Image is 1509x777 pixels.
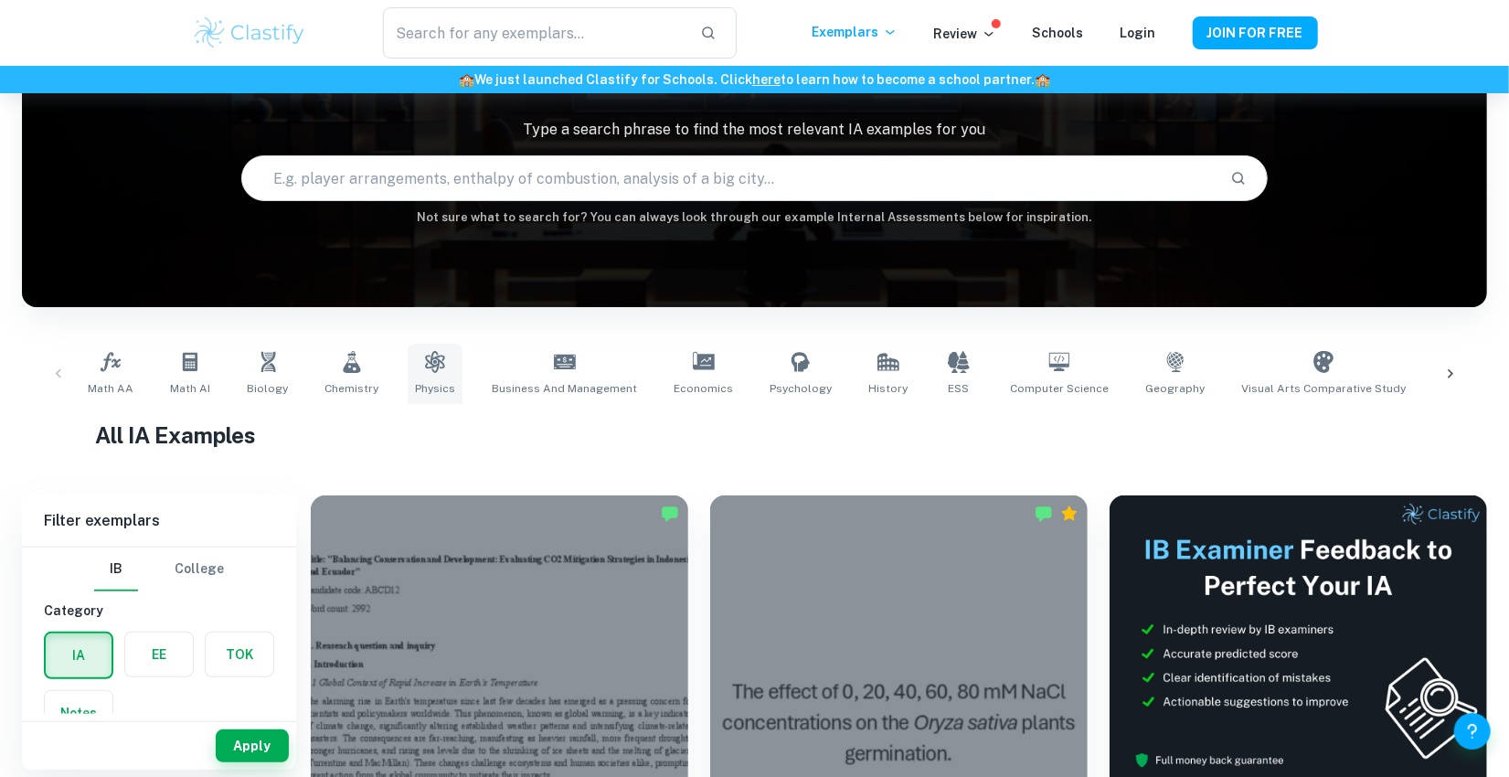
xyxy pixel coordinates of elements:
input: E.g. player arrangements, enthalpy of combustion, analysis of a big city... [242,153,1215,204]
button: TOK [206,633,273,676]
div: Filter type choice [94,548,224,591]
img: Marked [661,505,679,523]
p: Review [934,24,996,44]
span: Computer Science [1010,380,1109,397]
span: Chemistry [324,380,378,397]
a: Schools [1033,26,1084,40]
p: Exemplars [813,22,898,42]
button: Search [1223,163,1254,194]
a: here [752,72,781,87]
h6: Not sure what to search for? You can always look through our example Internal Assessments below f... [22,208,1487,227]
div: Premium [1060,505,1079,523]
span: ESS [949,380,970,397]
span: Math AA [88,380,133,397]
span: Physics [415,380,455,397]
a: Login [1121,26,1156,40]
button: JOIN FOR FREE [1193,16,1318,49]
span: Business and Management [492,380,637,397]
span: Economics [674,380,733,397]
button: EE [125,633,193,676]
button: IB [94,548,138,591]
input: Search for any exemplars... [383,7,685,59]
span: 🏫 [459,72,474,87]
img: Marked [1035,505,1053,523]
span: Visual Arts Comparative Study [1241,380,1406,397]
button: College [175,548,224,591]
span: Math AI [170,380,210,397]
span: History [868,380,908,397]
img: Clastify logo [192,15,308,51]
span: 🏫 [1035,72,1050,87]
p: Type a search phrase to find the most relevant IA examples for you [22,119,1487,141]
span: Geography [1145,380,1205,397]
button: IA [46,633,112,677]
span: Psychology [770,380,832,397]
button: Help and Feedback [1454,713,1491,750]
button: Notes [45,691,112,735]
h1: All IA Examples [95,419,1414,452]
h6: We just launched Clastify for Schools. Click to learn how to become a school partner. [4,69,1505,90]
button: Apply [216,729,289,762]
h6: Category [44,601,274,621]
h6: Filter exemplars [22,495,296,547]
span: Biology [247,380,288,397]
